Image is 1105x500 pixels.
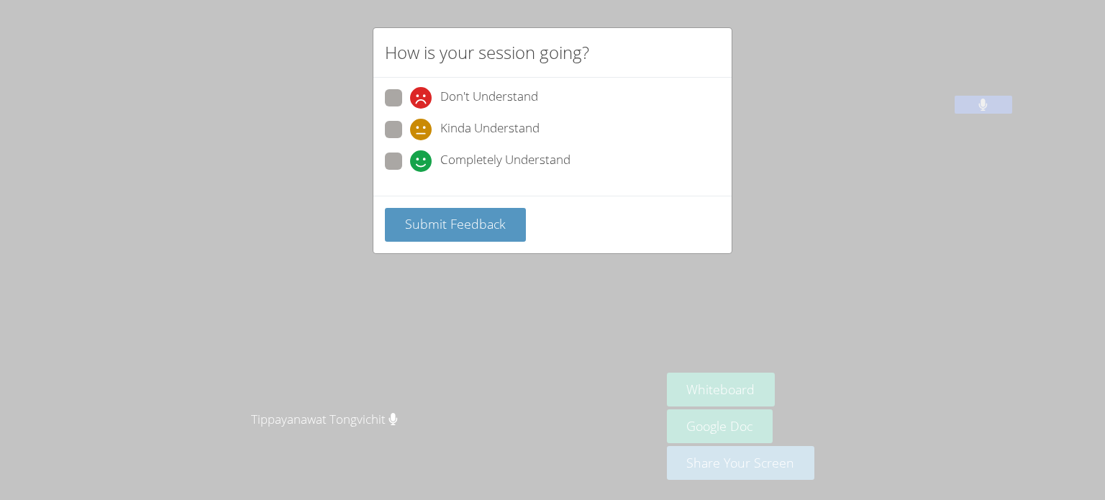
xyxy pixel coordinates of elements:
[405,215,506,232] span: Submit Feedback
[440,150,570,172] span: Completely Understand
[385,40,589,65] h2: How is your session going?
[440,119,540,140] span: Kinda Understand
[440,87,538,109] span: Don't Understand
[385,208,526,242] button: Submit Feedback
